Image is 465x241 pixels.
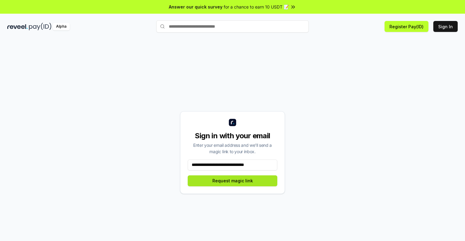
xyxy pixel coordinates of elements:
span: Answer our quick survey [169,4,222,10]
button: Request magic link [188,175,277,186]
img: reveel_dark [7,23,28,30]
img: logo_small [229,119,236,126]
div: Enter your email address and we’ll send a magic link to your inbox. [188,142,277,155]
div: Sign in with your email [188,131,277,141]
div: Alpha [53,23,70,30]
span: for a chance to earn 10 USDT 📝 [224,4,289,10]
button: Register Pay(ID) [385,21,428,32]
img: pay_id [29,23,51,30]
button: Sign In [433,21,458,32]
